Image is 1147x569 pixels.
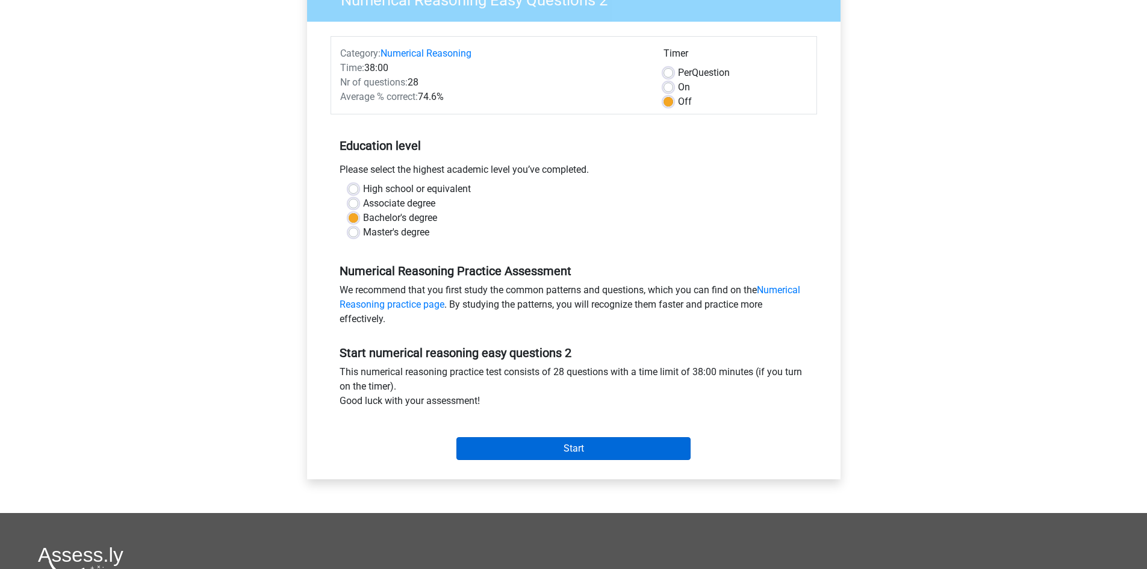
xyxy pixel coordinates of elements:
h5: Numerical Reasoning Practice Assessment [340,264,808,278]
label: Off [678,95,692,109]
label: Master's degree [363,225,429,240]
div: 28 [331,75,654,90]
span: Average % correct: [340,91,418,102]
div: This numerical reasoning practice test consists of 28 questions with a time limit of 38:00 minute... [331,365,817,413]
span: Category: [340,48,381,59]
div: We recommend that you first study the common patterns and questions, which you can find on the . ... [331,283,817,331]
h5: Education level [340,134,808,158]
h5: Start numerical reasoning easy questions 2 [340,346,808,360]
input: Start [456,437,691,460]
label: On [678,80,690,95]
label: Question [678,66,730,80]
span: Per [678,67,692,78]
a: Numerical Reasoning [381,48,471,59]
label: Bachelor's degree [363,211,437,225]
div: Timer [664,46,807,66]
span: Time: [340,62,364,73]
label: Associate degree [363,196,435,211]
div: 74.6% [331,90,654,104]
div: 38:00 [331,61,654,75]
label: High school or equivalent [363,182,471,196]
div: Please select the highest academic level you’ve completed. [331,163,817,182]
span: Nr of questions: [340,76,408,88]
